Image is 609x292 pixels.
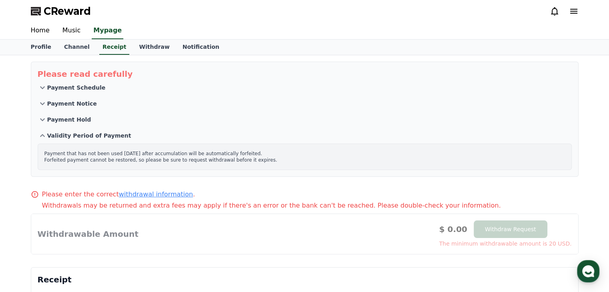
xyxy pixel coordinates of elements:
[44,150,565,163] p: Payment that has not been used [DATE] after accumulation will be automatically forfeited. Forfeit...
[47,132,131,140] p: Validity Period of Payment
[103,226,154,246] a: Settings
[44,5,91,18] span: CReward
[38,96,572,112] button: Payment Notice
[38,80,572,96] button: Payment Schedule
[53,226,103,246] a: Messages
[42,201,579,210] p: Withdrawals may be returned and extra fees may apply if there's an error or the bank can't be rea...
[38,112,572,128] button: Payment Hold
[38,128,572,144] button: Validity Period of Payment
[99,40,130,55] a: Receipt
[47,116,91,124] p: Payment Hold
[133,40,176,55] a: Withdraw
[119,238,138,244] span: Settings
[31,5,91,18] a: CReward
[56,22,87,39] a: Music
[176,40,226,55] a: Notification
[58,40,96,55] a: Channel
[42,190,195,199] p: Please enter the correct .
[38,274,572,285] p: Receipt
[47,100,97,108] p: Payment Notice
[92,22,123,39] a: Mypage
[66,238,90,244] span: Messages
[47,84,106,92] p: Payment Schedule
[20,238,34,244] span: Home
[24,40,58,55] a: Profile
[2,226,53,246] a: Home
[119,190,193,198] a: withdrawal information
[38,68,572,80] p: Please read carefully
[24,22,56,39] a: Home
